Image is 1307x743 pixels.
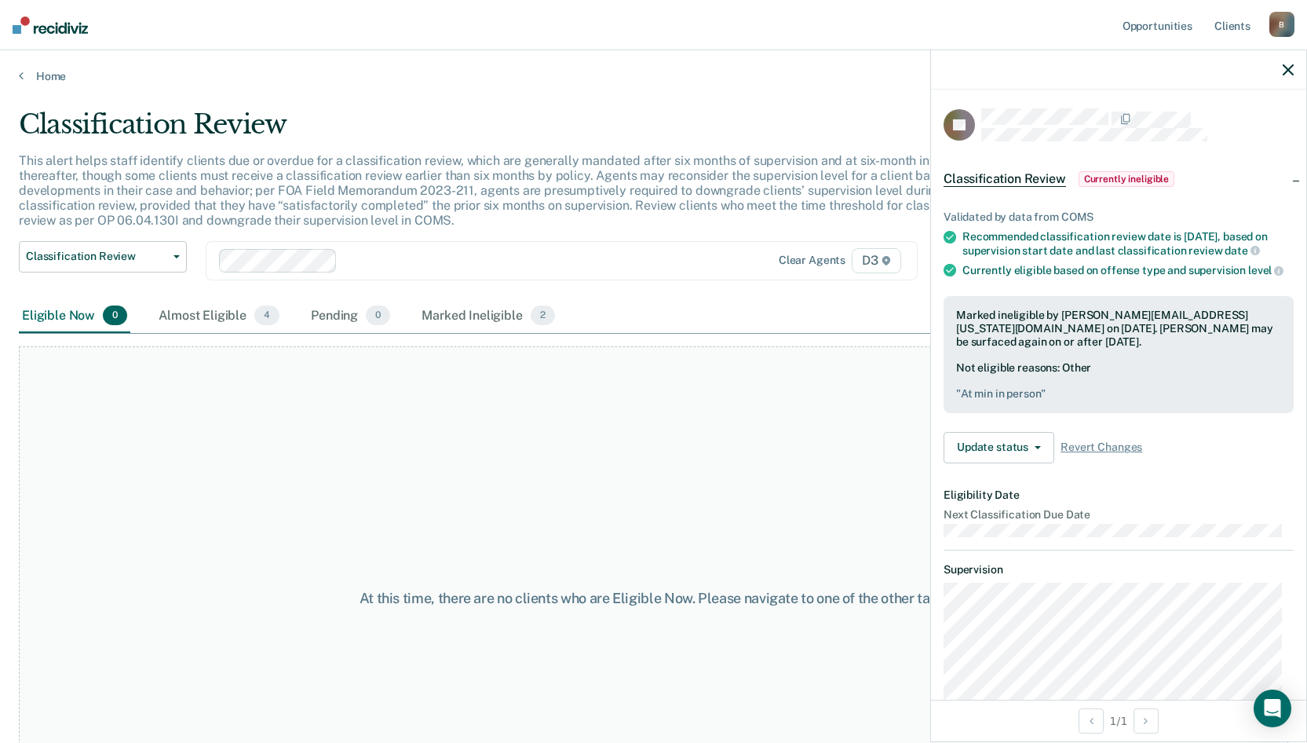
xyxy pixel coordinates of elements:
[1079,171,1175,187] span: Currently ineligible
[1248,264,1283,276] span: level
[366,306,390,326] span: 0
[254,306,279,326] span: 4
[531,306,555,326] span: 2
[418,299,558,334] div: Marked Ineligible
[962,263,1294,277] div: Currently eligible based on offense type and supervision
[26,250,167,263] span: Classification Review
[1225,244,1259,257] span: date
[944,508,1294,522] dt: Next Classification Due Date
[962,230,1294,257] div: Recommended classification review date is [DATE], based on supervision start date and last classi...
[956,361,1281,401] div: Not eligible reasons: Other
[1061,441,1142,454] span: Revert Changes
[1079,708,1104,734] button: Previous Opportunity
[103,306,127,326] span: 0
[931,154,1306,204] div: Classification ReviewCurrently ineligible
[155,299,283,334] div: Almost Eligible
[852,248,901,273] span: D3
[956,387,1281,401] pre: " At min in person "
[13,16,88,34] img: Recidiviz
[19,108,999,153] div: Classification Review
[19,153,981,229] p: This alert helps staff identify clients due or overdue for a classification review, which are gen...
[779,254,845,267] div: Clear agents
[931,700,1306,741] div: 1 / 1
[944,210,1294,224] div: Validated by data from COMS
[956,309,1281,348] div: Marked ineligible by [PERSON_NAME][EMAIL_ADDRESS][US_STATE][DOMAIN_NAME] on [DATE]. [PERSON_NAME]...
[337,590,971,607] div: At this time, there are no clients who are Eligible Now. Please navigate to one of the other tabs.
[944,563,1294,576] dt: Supervision
[1134,708,1159,734] button: Next Opportunity
[19,69,1288,83] a: Home
[944,489,1294,502] dt: Eligibility Date
[19,299,130,334] div: Eligible Now
[944,171,1066,187] span: Classification Review
[308,299,393,334] div: Pending
[944,432,1054,463] button: Update status
[1269,12,1294,37] div: B
[1254,690,1291,727] div: Open Intercom Messenger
